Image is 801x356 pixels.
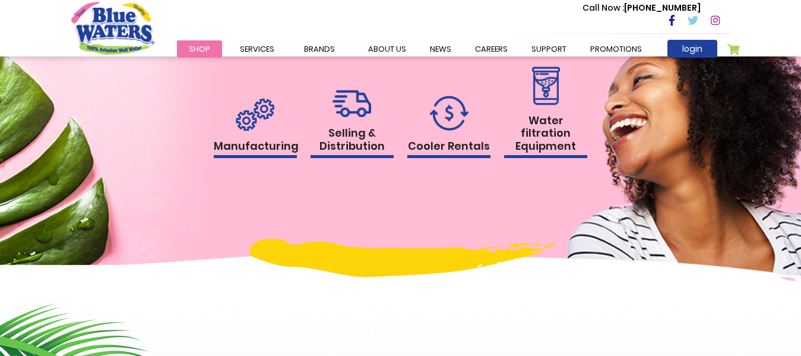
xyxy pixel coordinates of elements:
[504,67,587,159] a: Water filtration Equipment
[311,90,394,158] a: Selling & Distribution
[311,127,394,158] h1: Selling & Distribution
[504,114,587,159] h1: Water filtration Equipment
[582,2,701,14] p: [PHONE_NUMBER]
[430,96,468,131] img: rental
[214,98,297,159] a: Manufacturing
[463,40,520,58] a: careers
[407,96,490,159] a: Cooler Rentals
[528,67,563,105] img: rental
[578,40,654,58] a: Promotions
[407,140,490,159] h1: Cooler Rentals
[333,90,371,118] img: rental
[240,43,274,55] span: Services
[71,2,154,54] a: store logo
[304,43,335,55] span: Brands
[189,43,210,55] span: Shop
[520,40,578,58] a: support
[356,40,418,58] a: about us
[667,40,717,58] a: login
[582,2,624,14] span: Call Now :
[236,98,274,131] img: rental
[214,140,297,159] h1: Manufacturing
[418,40,463,58] a: News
